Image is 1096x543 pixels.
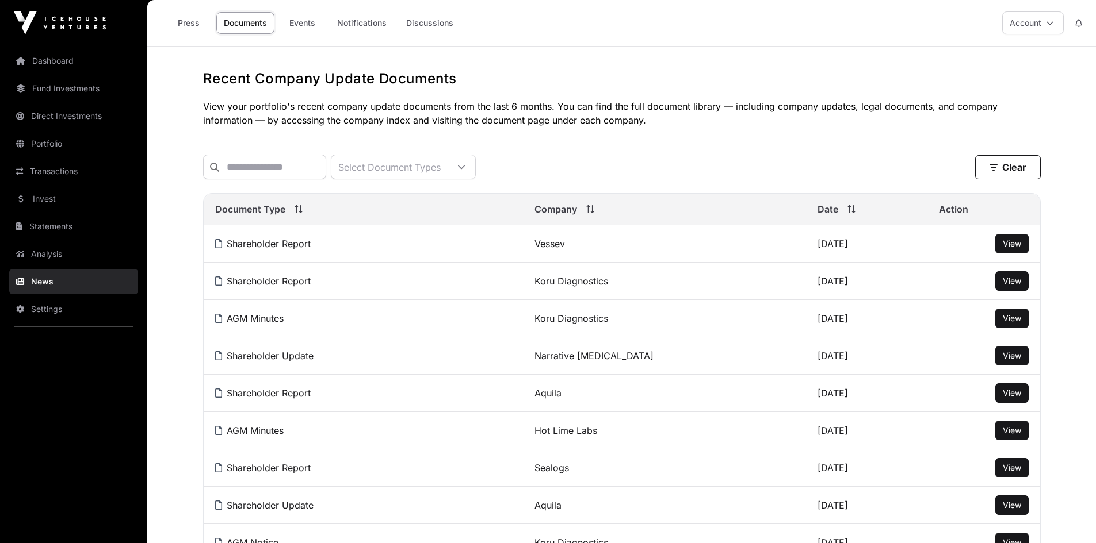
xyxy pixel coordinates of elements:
a: Transactions [9,159,138,184]
a: Notifications [330,12,394,34]
td: [DATE] [806,449,927,487]
a: Shareholder Report [215,462,311,473]
td: [DATE] [806,412,927,449]
span: View [1003,276,1021,286]
span: View [1003,500,1021,510]
a: Statements [9,214,138,239]
td: [DATE] [806,375,927,412]
button: View [995,458,1029,477]
a: Shareholder Report [215,387,311,399]
td: [DATE] [806,487,927,524]
button: View [995,421,1029,440]
span: View [1003,425,1021,435]
button: View [995,346,1029,365]
td: [DATE] [806,263,927,300]
a: News [9,269,138,294]
a: View [1003,462,1021,473]
a: Portfolio [9,131,138,156]
td: [DATE] [806,337,927,375]
span: Action [939,202,968,216]
a: AGM Minutes [215,425,284,436]
button: View [995,495,1029,515]
a: Direct Investments [9,103,138,129]
a: Shareholder Report [215,275,311,287]
a: View [1003,238,1021,249]
a: Hot Lime Labs [534,425,597,436]
div: Select Document Types [331,155,448,179]
a: Fund Investments [9,76,138,101]
button: Account [1002,11,1064,34]
a: Shareholder Update [215,350,314,361]
a: AGM Minutes [215,313,284,324]
a: Koru Diagnostics [534,313,608,324]
a: Shareholder Report [215,238,311,249]
a: Settings [9,296,138,322]
a: Invest [9,186,138,211]
span: View [1003,238,1021,248]
button: Clear [975,155,1041,179]
td: [DATE] [806,225,927,263]
iframe: Chat Widget [1038,488,1096,543]
button: View [995,309,1029,328]
a: View [1003,275,1021,287]
a: Analysis [9,241,138,267]
a: View [1003,350,1021,361]
a: Press [166,12,212,34]
a: Koru Diagnostics [534,275,608,287]
p: View your portfolio's recent company update documents from the last 6 months. You can find the fu... [203,99,1041,127]
span: Date [818,202,838,216]
a: Documents [216,12,274,34]
img: Icehouse Ventures Logo [14,11,106,34]
a: View [1003,313,1021,324]
h1: Recent Company Update Documents [203,70,1041,88]
span: View [1003,463,1021,472]
a: View [1003,499,1021,511]
a: Shareholder Update [215,499,314,511]
a: Narrative [MEDICAL_DATA] [534,350,654,361]
span: Company [534,202,577,216]
button: View [995,234,1029,253]
button: View [995,383,1029,403]
td: [DATE] [806,300,927,337]
a: Aquila [534,499,562,511]
span: View [1003,388,1021,398]
a: Dashboard [9,48,138,74]
a: View [1003,425,1021,436]
a: Vessev [534,238,565,249]
button: View [995,271,1029,291]
span: View [1003,351,1021,360]
span: Document Type [215,202,285,216]
a: Discussions [399,12,461,34]
a: Aquila [534,387,562,399]
a: Events [279,12,325,34]
a: Sealogs [534,462,569,473]
a: View [1003,387,1021,399]
span: View [1003,313,1021,323]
